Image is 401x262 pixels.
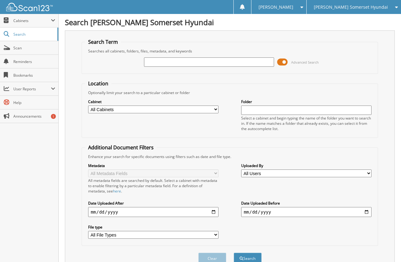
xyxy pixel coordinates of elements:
[51,114,56,119] div: 1
[241,207,372,217] input: end
[85,154,375,159] div: Enhance your search for specific documents using filters such as date and file type.
[85,90,375,95] div: Optionally limit your search to a particular cabinet or folder
[88,163,219,168] label: Metadata
[85,80,111,87] legend: Location
[241,201,372,206] label: Date Uploaded Before
[88,178,219,194] div: All metadata fields are searched by default. Select a cabinet with metadata to enable filtering b...
[314,5,388,9] span: [PERSON_NAME] Somerset Hyundai
[13,45,55,51] span: Scan
[259,5,293,9] span: [PERSON_NAME]
[88,99,219,104] label: Cabinet
[113,188,121,194] a: here
[13,114,55,119] span: Announcements
[65,17,395,27] h1: Search [PERSON_NAME] Somerset Hyundai
[85,38,121,45] legend: Search Term
[13,73,55,78] span: Bookmarks
[241,115,372,131] div: Select a cabinet and begin typing the name of the folder you want to search in. If the name match...
[291,60,319,65] span: Advanced Search
[88,224,219,230] label: File type
[13,18,51,23] span: Cabinets
[241,163,372,168] label: Uploaded By
[13,100,55,105] span: Help
[88,201,219,206] label: Date Uploaded After
[13,86,51,92] span: User Reports
[6,3,53,11] img: scan123-logo-white.svg
[85,48,375,54] div: Searches all cabinets, folders, files, metadata, and keywords
[13,59,55,64] span: Reminders
[85,144,157,151] legend: Additional Document Filters
[88,207,219,217] input: start
[13,32,54,37] span: Search
[241,99,372,104] label: Folder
